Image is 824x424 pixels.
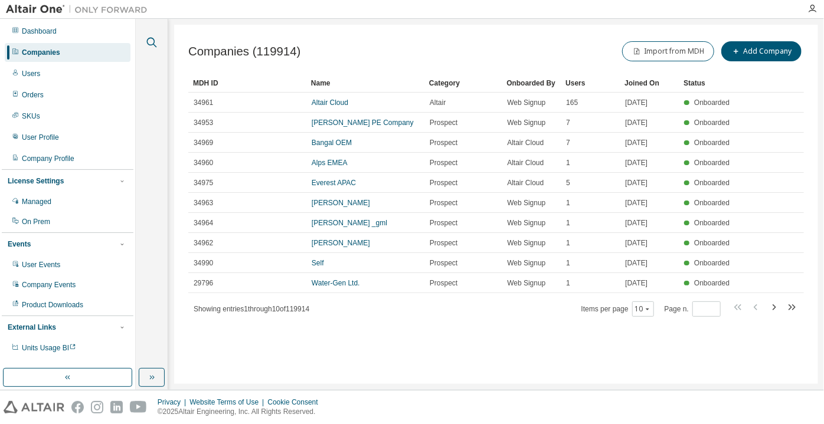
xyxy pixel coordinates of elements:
[194,238,213,248] span: 34962
[4,401,64,413] img: altair_logo.svg
[625,198,648,208] span: [DATE]
[22,300,83,310] div: Product Downloads
[625,178,648,188] span: [DATE]
[312,119,414,127] a: [PERSON_NAME] PE Company
[194,178,213,188] span: 34975
[625,278,648,288] span: [DATE]
[694,219,730,227] span: Onboarded
[22,260,60,269] div: User Events
[684,74,733,93] div: Status
[430,218,457,228] span: Prospect
[430,138,457,147] span: Prospect
[194,305,309,313] span: Showing entries 1 through 10 of 119914
[430,258,457,268] span: Prospect
[721,41,802,61] button: Add Company
[625,138,648,147] span: [DATE]
[566,118,570,127] span: 7
[507,178,544,188] span: Altair Cloud
[189,397,267,407] div: Website Terms of Use
[22,27,57,36] div: Dashboard
[694,119,730,127] span: Onboarded
[194,278,213,288] span: 29796
[624,74,674,93] div: Joined On
[430,238,457,248] span: Prospect
[158,407,325,417] p: © 2025 Altair Engineering, Inc. All Rights Reserved.
[158,397,189,407] div: Privacy
[312,259,324,267] a: Self
[625,118,648,127] span: [DATE]
[312,279,360,287] a: Water-Gen Ltd.
[566,98,578,107] span: 165
[22,48,60,57] div: Companies
[566,278,570,288] span: 1
[507,258,545,268] span: Web Signup
[194,158,213,167] span: 34960
[507,138,544,147] span: Altair Cloud
[8,239,31,249] div: Events
[71,401,84,413] img: facebook.svg
[507,118,545,127] span: Web Signup
[430,98,446,107] span: Altair
[625,98,648,107] span: [DATE]
[430,118,457,127] span: Prospect
[506,74,556,93] div: Onboarded By
[694,98,730,107] span: Onboarded
[625,158,648,167] span: [DATE]
[565,74,615,93] div: Users
[694,259,730,267] span: Onboarded
[130,401,147,413] img: youtube.svg
[566,218,570,228] span: 1
[312,219,387,227] a: [PERSON_NAME] _gml
[581,301,654,317] span: Items per page
[22,197,51,206] div: Managed
[193,74,302,93] div: MDH ID
[507,218,545,228] span: Web Signup
[194,198,213,208] span: 34963
[311,74,420,93] div: Name
[625,218,648,228] span: [DATE]
[312,139,352,147] a: Bangal OEM
[312,179,356,187] a: Everest APAC
[566,198,570,208] span: 1
[91,401,103,413] img: instagram.svg
[507,238,545,248] span: Web Signup
[566,238,570,248] span: 1
[6,4,153,15] img: Altair One
[622,41,714,61] button: Import from MDH
[22,217,50,226] div: On Prem
[22,154,74,163] div: Company Profile
[194,98,213,107] span: 34961
[566,258,570,268] span: 1
[8,323,56,332] div: External Links
[194,138,213,147] span: 34969
[22,90,44,100] div: Orders
[430,158,457,167] span: Prospect
[110,401,123,413] img: linkedin.svg
[430,198,457,208] span: Prospect
[194,118,213,127] span: 34953
[430,278,457,288] span: Prospect
[625,258,648,268] span: [DATE]
[694,139,730,147] span: Onboarded
[694,199,730,207] span: Onboarded
[312,98,348,107] a: Altair Cloud
[665,301,721,317] span: Page n.
[507,98,545,107] span: Web Signup
[312,199,370,207] a: [PERSON_NAME]
[267,397,325,407] div: Cookie Consent
[507,278,545,288] span: Web Signup
[694,179,730,187] span: Onboarded
[188,45,300,58] span: Companies (119914)
[566,158,570,167] span: 1
[635,304,651,314] button: 10
[22,69,40,78] div: Users
[22,133,59,142] div: User Profile
[312,159,348,167] a: Alps EMEA
[22,344,76,352] span: Units Usage BI
[430,178,457,188] span: Prospect
[566,178,570,188] span: 5
[312,239,370,247] a: [PERSON_NAME]
[194,218,213,228] span: 34964
[507,198,545,208] span: Web Signup
[694,279,730,287] span: Onboarded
